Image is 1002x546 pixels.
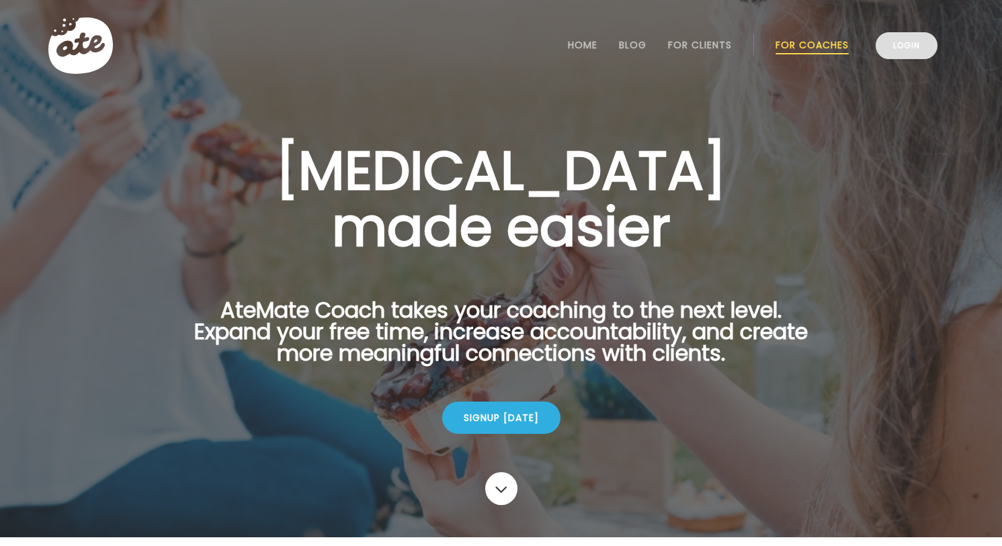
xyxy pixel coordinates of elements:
[568,40,597,50] a: Home
[173,142,829,255] h1: [MEDICAL_DATA] made easier
[668,40,732,50] a: For Clients
[442,402,560,434] div: Signup [DATE]
[776,40,849,50] a: For Coaches
[173,300,829,380] p: AteMate Coach takes your coaching to the next level. Expand your free time, increase accountabili...
[876,32,937,59] a: Login
[619,40,646,50] a: Blog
